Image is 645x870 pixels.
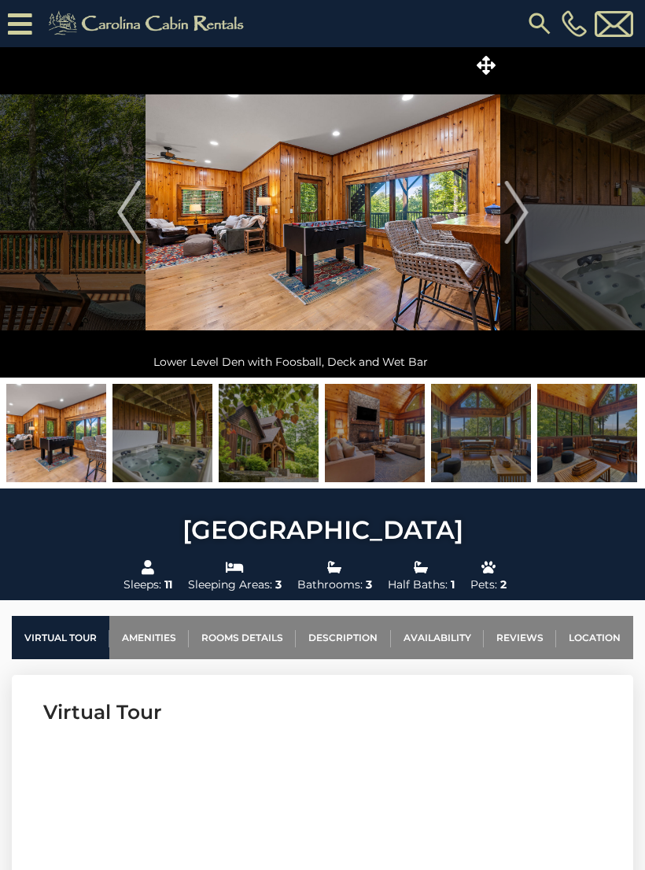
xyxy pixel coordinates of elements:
[189,616,296,659] a: Rooms Details
[325,384,425,482] img: 163277018
[558,10,591,37] a: [PHONE_NUMBER]
[525,9,554,38] img: search-regular.svg
[556,616,633,659] a: Location
[537,384,637,482] img: 163277020
[6,384,106,482] img: 163277017
[40,8,257,39] img: Khaki-logo.png
[117,181,141,244] img: arrow
[109,616,189,659] a: Amenities
[43,699,602,726] h3: Virtual Tour
[391,616,484,659] a: Availability
[504,181,528,244] img: arrow
[296,616,390,659] a: Description
[484,616,556,659] a: Reviews
[112,384,212,482] img: 163276997
[12,616,109,659] a: Virtual Tour
[146,346,500,378] div: Lower Level Den with Foosball, Deck and Wet Bar
[113,47,146,378] button: Previous
[431,384,531,482] img: 163277019
[219,384,319,482] img: 163276998
[500,47,533,378] button: Next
